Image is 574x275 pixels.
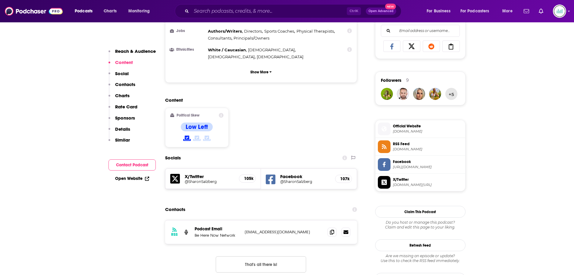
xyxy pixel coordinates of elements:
[423,40,440,52] a: Share on Reddit
[165,152,181,164] h2: Socials
[115,93,130,98] p: Charts
[280,174,330,179] h5: Facebook
[170,66,352,78] button: Show More
[108,126,130,137] button: Details
[165,97,353,103] h2: Content
[381,88,393,100] img: hopingandcopingpodcast
[244,176,251,181] h5: 105k
[124,6,158,16] button: open menu
[413,88,425,100] img: KimmyBear302
[185,179,234,184] a: @SharonSalzberg
[369,10,394,13] span: Open Advanced
[375,239,466,251] button: Refresh Feed
[195,226,240,232] p: Podcast Email
[115,137,130,143] p: Similar
[115,71,129,76] p: Social
[208,29,242,34] span: Authors/Writers
[244,29,262,34] span: Directors
[191,6,347,16] input: Search podcasts, credits, & more...
[264,28,295,35] span: ,
[429,88,441,100] img: DrFabrie
[393,147,463,152] span: rss.art19.com
[5,5,63,17] img: Podchaser - Follow, Share and Rate Podcasts
[108,48,156,59] button: Reach & Audience
[171,232,178,237] h3: RSS
[185,174,234,179] h5: X/Twitter
[375,220,466,225] span: Do you host or manage this podcast?
[553,5,566,18] button: Show profile menu
[393,159,463,165] span: Facebook
[296,29,334,34] span: Physical Therapists
[375,206,466,218] button: Claim This Podcast
[245,229,323,235] p: [EMAIL_ADDRESS][DOMAIN_NAME]
[208,47,246,52] span: White / Caucasian
[208,53,256,60] span: ,
[553,5,566,18] img: User Profile
[75,7,93,15] span: Podcasts
[250,70,268,74] p: Show More
[208,28,243,35] span: ,
[244,28,263,35] span: ,
[378,176,463,189] a: X/Twitter[DOMAIN_NAME][URL]
[498,6,520,16] button: open menu
[165,204,185,215] h2: Contacts
[108,71,129,82] button: Social
[386,25,455,37] input: Email address or username...
[393,123,463,129] span: Official Website
[108,59,133,71] button: Content
[406,78,409,83] div: 9
[442,40,460,52] a: Copy Link
[521,6,532,16] a: Show notifications dropdown
[536,6,546,16] a: Show notifications dropdown
[340,176,347,181] h5: 107k
[393,129,463,134] span: art19.com
[104,7,117,15] span: Charts
[115,82,135,87] p: Contacts
[108,93,130,104] button: Charts
[186,123,208,131] h4: Low Left
[108,82,135,93] button: Contacts
[248,46,296,53] span: ,
[378,140,463,153] a: RSS Feed[DOMAIN_NAME]
[385,4,396,9] span: New
[280,179,330,184] a: @SharonSalzberg
[393,165,463,169] span: https://www.facebook.com/SharonSalzberg
[208,54,255,59] span: [DEMOGRAPHIC_DATA]
[108,137,130,148] button: Similar
[393,183,463,187] span: twitter.com/SharonSalzberg
[366,8,396,15] button: Open AdvancedNew
[375,220,466,230] div: Claim and edit this page to your liking.
[257,54,303,59] span: [DEMOGRAPHIC_DATA]
[208,46,247,53] span: ,
[422,6,458,16] button: open menu
[208,36,231,40] span: Consultants
[403,40,420,52] a: Share on X/Twitter
[208,35,232,42] span: ,
[347,7,361,15] span: Ctrl K
[177,113,199,117] h2: Political Skew
[248,47,295,52] span: [DEMOGRAPHIC_DATA]
[100,6,120,16] a: Charts
[553,5,566,18] span: Logged in as podglomerate
[115,176,149,181] a: Open Website
[180,4,407,18] div: Search podcasts, credits, & more...
[170,29,205,33] h3: Jobs
[378,158,463,171] a: Facebook[URL][DOMAIN_NAME]
[115,59,133,65] p: Content
[378,123,463,135] a: Official Website[DOMAIN_NAME]
[456,6,498,16] button: open menu
[383,40,401,52] a: Share on Facebook
[115,115,135,121] p: Sponsors
[393,177,463,182] span: X/Twitter
[234,36,269,40] span: Principals/Owners
[397,88,409,100] img: jaymichaelson
[115,48,156,54] p: Reach & Audience
[108,104,137,115] button: Rate Card
[381,25,460,37] div: Search followers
